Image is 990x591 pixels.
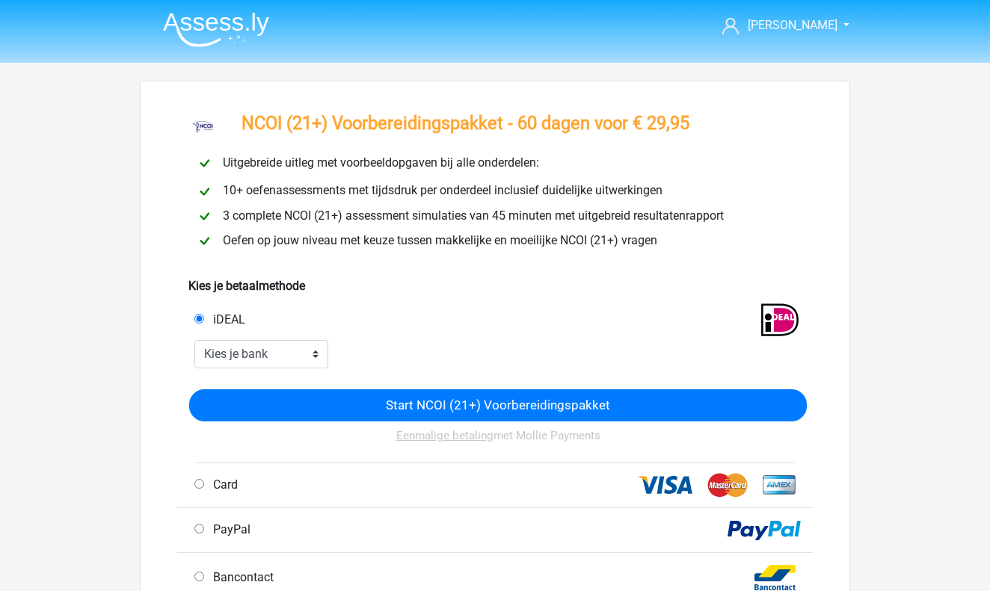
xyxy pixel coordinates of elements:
u: Eenmalige betaling [396,429,494,442]
div: met Mollie Payments [189,421,807,462]
img: checkmark [195,232,214,250]
h3: NCOI (21+) Voorbereidingspakket - 60 dagen voor € 29,95 [242,113,689,134]
img: checkmark [195,182,214,201]
span: [PERSON_NAME] [748,18,837,32]
input: Start NCOI (21+) Voorbereidingspakket [189,389,807,421]
span: Uitgebreide uitleg met voorbeeldopgaven bij alle onderdelen: [217,155,545,170]
a: [PERSON_NAME] [716,16,839,34]
span: iDEAL [207,312,245,327]
span: PayPal [207,522,250,536]
img: checkmark [195,207,214,226]
span: Bancontact [207,570,274,584]
span: 3 complete NCOI (21+) assessment simulaties van 45 minuten met uitgebreid resultatenrapport [217,208,730,223]
b: Kies je betaalmethode [188,279,305,293]
img: Assessly [163,12,269,47]
span: 10+ oefenassessments met tijdsdruk per onderdeel inclusief duidelijke uitwerkingen [217,183,668,197]
span: Card [207,477,238,492]
img: checkmark [195,154,214,173]
span: Oefen op jouw niveau met keuze tussen makkelijke en moeilijke NCOI (21+) vragen [217,233,663,247]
